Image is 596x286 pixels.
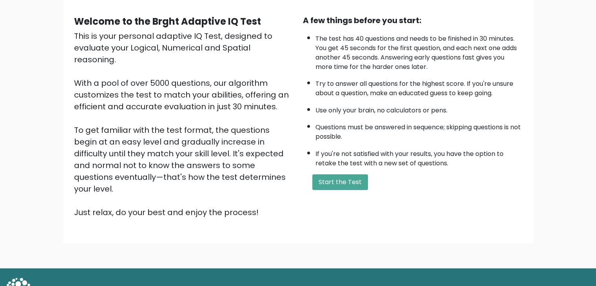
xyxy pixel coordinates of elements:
[315,75,522,98] li: Try to answer all questions for the highest score. If you're unsure about a question, make an edu...
[74,30,293,218] div: This is your personal adaptive IQ Test, designed to evaluate your Logical, Numerical and Spatial ...
[315,30,522,72] li: The test has 40 questions and needs to be finished in 30 minutes. You get 45 seconds for the firs...
[74,15,261,28] b: Welcome to the Brght Adaptive IQ Test
[303,14,522,26] div: A few things before you start:
[312,174,368,190] button: Start the Test
[315,145,522,168] li: If you're not satisfied with your results, you have the option to retake the test with a new set ...
[315,102,522,115] li: Use only your brain, no calculators or pens.
[315,119,522,141] li: Questions must be answered in sequence; skipping questions is not possible.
